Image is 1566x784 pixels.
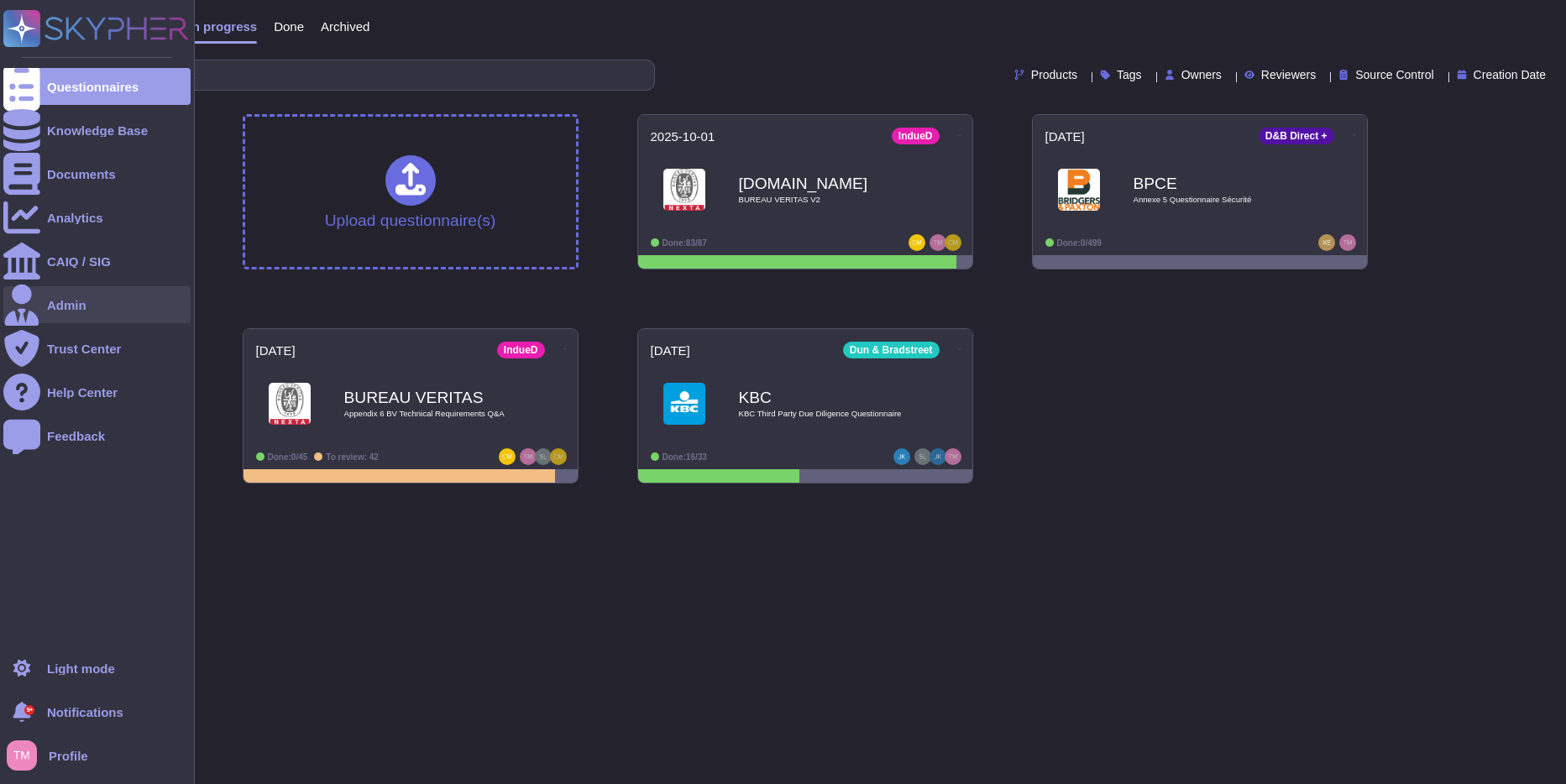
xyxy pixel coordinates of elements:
img: user [535,448,552,465]
span: In progress [188,20,257,33]
img: Logo [1058,169,1100,211]
img: user [893,448,910,465]
b: BPCE [1134,175,1302,191]
img: user [7,740,37,771]
a: Admin [3,286,191,323]
span: [DATE] [256,344,296,357]
span: Done [274,20,304,33]
div: Light mode [47,662,115,675]
div: Documents [47,168,116,180]
a: Analytics [3,199,191,236]
span: Products [1031,69,1077,81]
div: Trust Center [47,342,121,355]
div: Dun & Bradstreet [843,342,940,358]
b: BUREAU VERITAS [344,389,512,405]
a: Feedback [3,417,191,454]
span: Creation Date [1474,69,1546,81]
div: Feedback [47,430,105,442]
div: CAIQ / SIG [47,255,111,268]
a: Help Center [3,374,191,410]
a: CAIQ / SIG [3,243,191,280]
span: Done: 16/33 [663,452,707,462]
span: KBC Third Party Due Diligence Questionnaire [739,410,907,418]
span: Profile [49,750,88,762]
div: 9+ [24,705,34,715]
span: Appendix 6 BV Technical Requirements Q&A [344,410,512,418]
span: Source Control [1355,69,1433,81]
div: Help Center [47,386,118,399]
div: Questionnaires [47,81,139,93]
img: Logo [663,383,705,425]
div: Knowledge Base [47,124,148,137]
span: Owners [1181,69,1222,81]
img: user [520,448,537,465]
a: Trust Center [3,330,191,367]
b: KBC [739,389,907,405]
span: Tags [1117,69,1142,81]
div: IndueD [892,128,940,144]
img: user [930,448,946,465]
a: Documents [3,155,191,192]
span: Annexe 5 Questionnaire Sécurité [1134,196,1302,204]
span: Done: 0/499 [1057,238,1102,248]
img: user [930,234,946,251]
div: Admin [47,299,86,311]
a: Knowledge Base [3,112,191,149]
a: Questionnaires [3,68,191,105]
span: Done: 83/87 [663,238,707,248]
span: Done: 0/45 [268,452,308,462]
img: user [499,448,516,465]
div: Analytics [47,212,103,224]
img: user [1318,234,1335,251]
div: D&B Direct + [1259,128,1334,144]
span: [DATE] [1045,130,1085,143]
img: Logo [663,169,705,211]
div: IndueD [497,342,545,358]
img: user [914,448,931,465]
img: user [945,448,961,465]
span: BUREAU VERITAS V2 [739,196,907,204]
img: Logo [269,383,311,425]
b: [DOMAIN_NAME] [739,175,907,191]
img: user [909,234,925,251]
span: [DATE] [651,344,690,357]
img: user [945,234,961,251]
div: Upload questionnaire(s) [325,155,496,228]
button: user [3,737,49,774]
span: 2025-10-01 [651,130,715,143]
span: Archived [321,20,369,33]
input: Search by keywords [66,60,654,90]
span: To review: 42 [326,452,379,462]
img: user [1339,234,1356,251]
span: Notifications [47,706,123,719]
img: user [550,448,567,465]
span: Reviewers [1261,69,1316,81]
